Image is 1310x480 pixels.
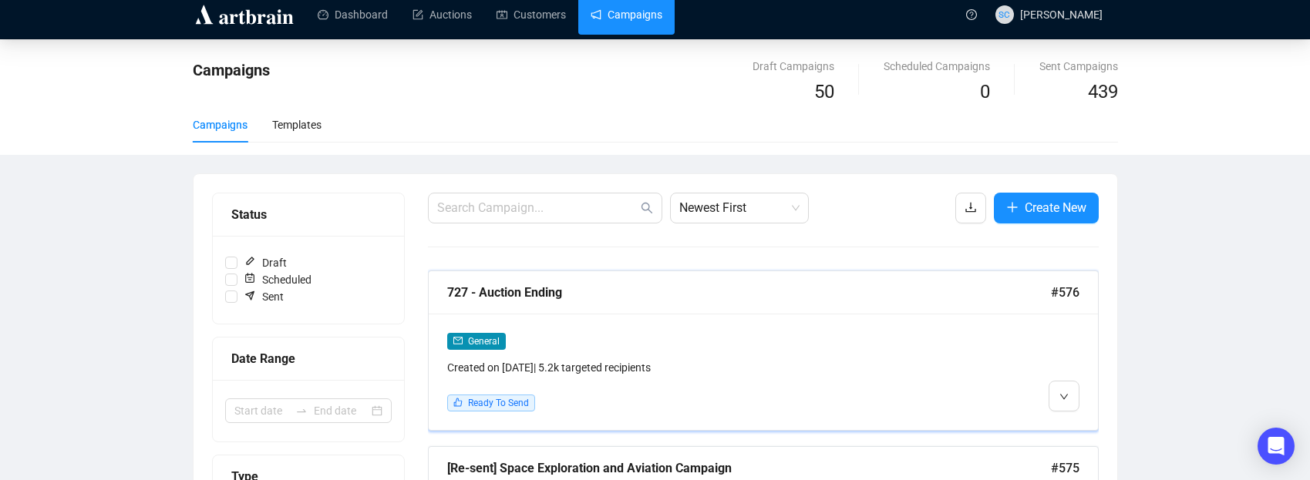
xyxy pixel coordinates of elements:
[1025,198,1086,217] span: Create New
[1258,428,1295,465] div: Open Intercom Messenger
[447,458,1051,478] div: [Re-sent] Space Exploration and Aviation Campaign
[193,2,296,27] img: logo
[453,336,463,345] span: mail
[641,202,653,214] span: search
[295,404,308,417] span: swap-right
[1051,458,1079,478] span: #575
[679,193,800,223] span: Newest First
[447,283,1051,302] div: 727 - Auction Ending
[468,336,500,347] span: General
[295,404,308,417] span: to
[237,254,293,271] span: Draft
[234,402,289,419] input: Start date
[966,9,977,20] span: question-circle
[814,81,834,102] span: 50
[753,58,834,75] div: Draft Campaigns
[884,58,990,75] div: Scheduled Campaigns
[193,116,248,133] div: Campaigns
[453,398,463,407] span: like
[468,398,529,408] span: Ready To Send
[272,116,322,133] div: Templates
[998,7,1009,22] span: SC
[980,81,990,102] span: 0
[237,288,290,305] span: Sent
[428,270,1099,431] a: 727 - Auction Ending#576mailGeneralCreated on [DATE]| 5.2k targeted recipientslikeReady To Send
[994,193,1099,223] button: Create New
[314,402,369,419] input: End date
[1051,283,1079,302] span: #576
[1059,392,1069,401] span: down
[231,205,386,224] div: Status
[437,199,638,217] input: Search Campaign...
[1006,201,1019,213] span: plus
[1088,81,1118,102] span: 439
[231,349,386,368] div: Date Range
[193,61,270,79] span: Campaigns
[1020,8,1103,21] span: [PERSON_NAME]
[1039,58,1118,75] div: Sent Campaigns
[447,359,919,376] div: Created on [DATE] | 5.2k targeted recipients
[237,271,318,288] span: Scheduled
[965,201,977,213] span: download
